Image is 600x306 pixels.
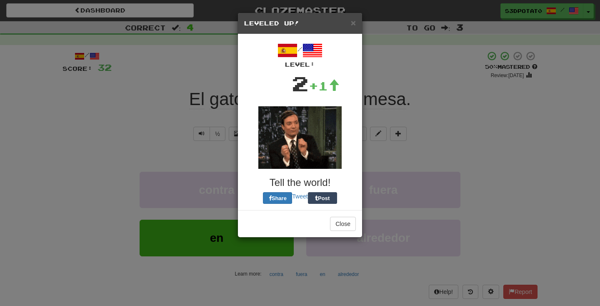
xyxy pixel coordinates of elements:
[308,192,337,204] button: Post
[292,69,309,98] div: 2
[309,78,340,94] div: +1
[244,177,356,188] h3: Tell the world!
[258,106,342,169] img: fallon-a20d7af9049159056f982dd0e4b796b9edb7b1d2ba2b0a6725921925e8bac842.gif
[244,40,356,69] div: /
[263,192,292,204] button: Share
[244,60,356,69] div: Level:
[351,18,356,27] button: Close
[292,193,307,200] a: Tweet
[351,18,356,28] span: ×
[244,19,356,28] h5: Leveled Up!
[330,217,356,231] button: Close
